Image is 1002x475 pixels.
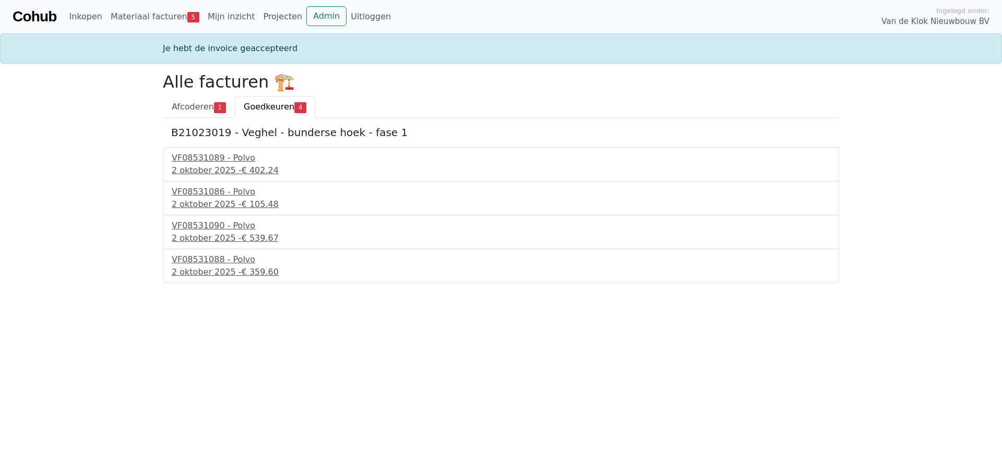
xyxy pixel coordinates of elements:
a: Admin [306,6,347,26]
a: Mijn inzicht [204,6,259,27]
h5: B21023019 - Veghel - bunderse hoek - fase 1 [171,126,831,139]
span: € 402.24 [242,165,279,175]
div: 2 oktober 2025 - [172,164,830,177]
a: VF08531090 - Polvo2 oktober 2025 -€ 539.67 [172,220,830,245]
div: Je hebt de invoice geaccepteerd [157,42,845,55]
span: Ingelogd onder: [936,6,989,16]
div: VF08531088 - Polvo [172,253,830,266]
span: Van de Klok Nieuwbouw BV [881,16,989,28]
h2: Alle facturen 🏗️ [163,72,839,92]
span: 5 [187,12,199,22]
span: Goedkeuren [244,102,294,112]
span: 4 [294,102,306,113]
a: Projecten [259,6,306,27]
a: Inkopen [65,6,106,27]
span: 1 [214,102,226,113]
a: Uitloggen [347,6,395,27]
div: 2 oktober 2025 - [172,266,830,278]
a: Cohub [13,4,56,29]
div: 2 oktober 2025 - [172,232,830,245]
a: Afcoderen1 [163,96,235,118]
a: VF08531089 - Polvo2 oktober 2025 -€ 402.24 [172,152,830,177]
div: 2 oktober 2025 - [172,198,830,211]
a: VF08531088 - Polvo2 oktober 2025 -€ 359.60 [172,253,830,278]
div: VF08531086 - Polvo [172,186,830,198]
span: € 359.60 [242,267,279,277]
span: € 105.48 [242,199,279,209]
a: Materiaal facturen5 [106,6,204,27]
span: € 539.67 [242,233,279,243]
a: VF08531086 - Polvo2 oktober 2025 -€ 105.48 [172,186,830,211]
span: Afcoderen [172,102,214,112]
a: Goedkeuren4 [235,96,315,118]
div: VF08531089 - Polvo [172,152,830,164]
div: VF08531090 - Polvo [172,220,830,232]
